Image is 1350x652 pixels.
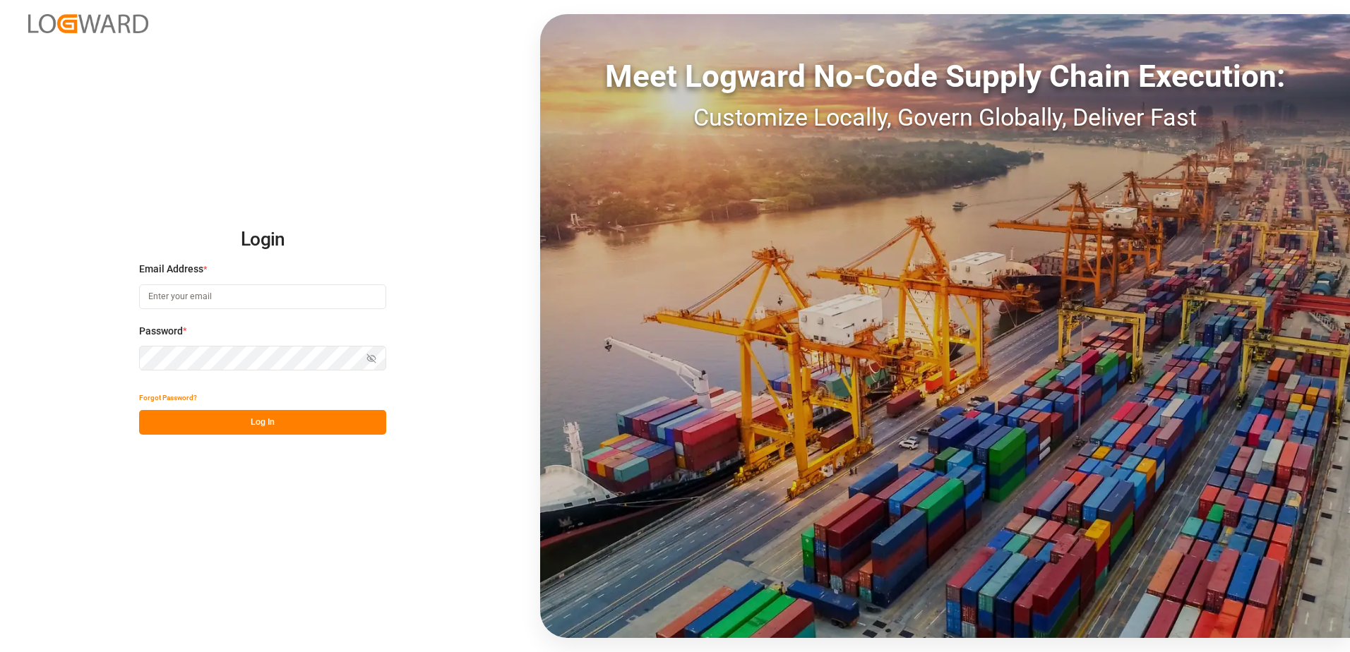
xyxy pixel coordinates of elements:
[139,385,197,410] button: Forgot Password?
[139,284,386,309] input: Enter your email
[540,99,1350,135] div: Customize Locally, Govern Globally, Deliver Fast
[540,53,1350,99] div: Meet Logward No-Code Supply Chain Execution:
[139,217,386,262] h2: Login
[139,324,183,339] span: Password
[139,410,386,435] button: Log In
[139,262,203,277] span: Email Address
[28,14,148,33] img: Logward_new_orange.png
